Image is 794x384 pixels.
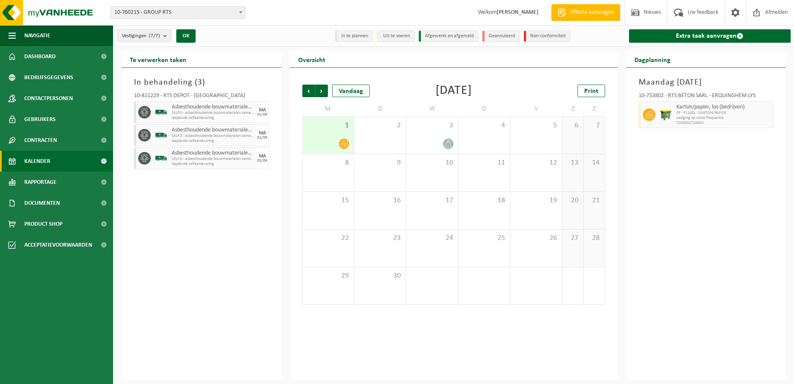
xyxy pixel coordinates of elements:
[155,129,168,142] img: BL-SO-LV
[562,101,584,116] td: Z
[172,139,254,144] span: Geplande zelfaanlevering
[259,154,266,159] div: MA
[172,157,254,162] span: SELFD - asbesthoudende bouwmaterialen cementgebonden (HGB)
[24,193,60,214] span: Documenten
[676,111,771,116] span: CP - P1100L - CARTON/PAPIER
[257,113,267,117] div: 01/09
[172,127,254,134] span: Asbesthoudende bouwmaterialen cementgebonden (hechtgebonden)
[122,30,160,42] span: Vestigingen
[584,88,598,95] span: Print
[588,158,601,168] span: 14
[463,196,506,205] span: 18
[24,67,73,88] span: Bedrijfsgegevens
[24,214,62,235] span: Product Shop
[419,31,478,42] li: Afgewerkt en afgemeld
[24,235,92,255] span: Acceptatievoorwaarden
[24,109,56,130] span: Gebruikers
[515,196,558,205] span: 19
[639,93,773,101] div: 10-753802 - RTS BETON SARL - ERQUINGHEM LYS
[24,130,57,151] span: Contracten
[567,121,579,130] span: 6
[172,111,254,116] span: SELFD - asbesthoudende bouwmaterialen cementgebonden (HGB)
[259,131,266,136] div: MA
[358,196,402,205] span: 16
[117,29,171,42] button: Vestigingen(7/7)
[155,152,168,165] img: BL-SO-LV
[134,93,269,101] div: 10-811229 - RTS DEPOT - [GEOGRAPHIC_DATA]
[172,134,254,139] span: SELFD - asbesthoudende bouwmaterialen cementgebonden (HGB)
[515,158,558,168] span: 12
[626,51,679,67] h2: Dagplanning
[307,121,350,130] span: 1
[121,51,195,67] h2: Te verwerken taken
[134,76,269,89] h3: In behandeling ( )
[111,7,245,18] span: 10-760215 - GROUP RTS
[577,85,605,97] a: Print
[307,196,350,205] span: 15
[302,101,354,116] td: M
[315,85,328,97] span: Volgende
[172,150,254,157] span: Asbesthoudende bouwmaterialen cementgebonden (hechtgebonden)
[567,158,579,168] span: 13
[290,51,334,67] h2: Overzicht
[588,234,601,243] span: 28
[176,29,196,43] button: OK
[149,33,160,39] count: (7/7)
[257,136,267,140] div: 01/09
[172,116,254,121] span: Geplande zelfaanlevering
[515,234,558,243] span: 26
[111,6,245,19] span: 10-760215 - GROUP RTS
[676,121,771,126] span: T250001719850
[568,8,616,17] span: Offerte aanvragen
[172,104,254,111] span: Asbesthoudende bouwmaterialen cementgebonden (hechtgebonden)
[358,234,402,243] span: 23
[567,234,579,243] span: 27
[257,159,267,163] div: 01/09
[410,196,454,205] span: 17
[629,29,791,43] a: Extra taak aanvragen
[676,104,771,111] span: Karton/papier, los (bedrijven)
[155,106,168,119] img: BL-SO-LV
[459,101,510,116] td: D
[377,31,415,42] li: Uit te voeren
[588,196,601,205] span: 21
[463,234,506,243] span: 25
[198,78,202,87] span: 3
[24,151,50,172] span: Kalender
[410,121,454,130] span: 3
[24,25,50,46] span: Navigatie
[24,172,57,193] span: Rapportage
[463,121,506,130] span: 4
[358,121,402,130] span: 2
[24,88,73,109] span: Contactpersonen
[307,271,350,281] span: 29
[302,85,315,97] span: Vorige
[410,234,454,243] span: 24
[410,158,454,168] span: 10
[497,9,539,15] strong: [PERSON_NAME]
[307,234,350,243] span: 22
[639,76,773,89] h3: Maandag [DATE]
[354,101,406,116] td: D
[515,121,558,130] span: 5
[524,31,570,42] li: Non-conformiteit
[482,31,520,42] li: Geannuleerd
[567,196,579,205] span: 20
[676,116,771,121] span: Lediging op vaste frequentie
[510,101,562,116] td: V
[463,158,506,168] span: 11
[335,31,373,42] li: In te plannen
[436,85,472,97] div: [DATE]
[588,121,601,130] span: 7
[406,101,458,116] td: W
[259,108,266,113] div: MA
[332,85,370,97] div: Vandaag
[307,158,350,168] span: 8
[172,162,254,167] span: Geplande zelfaanlevering
[358,271,402,281] span: 30
[660,108,672,121] img: WB-1100-HPE-GN-50
[358,158,402,168] span: 9
[584,101,605,116] td: Z
[551,4,620,21] a: Offerte aanvragen
[24,46,56,67] span: Dashboard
